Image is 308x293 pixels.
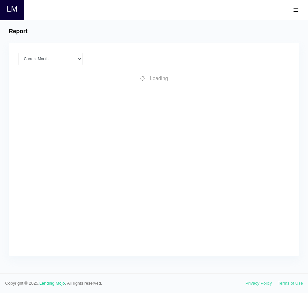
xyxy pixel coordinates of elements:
span: Loading [150,76,168,81]
a: Lending Mojo [40,281,65,286]
span: Copyright © 2025. . All rights reserved. [5,280,246,287]
a: Terms of Use [278,281,303,286]
a: Privacy Policy [246,281,272,286]
h4: Report [9,28,27,35]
